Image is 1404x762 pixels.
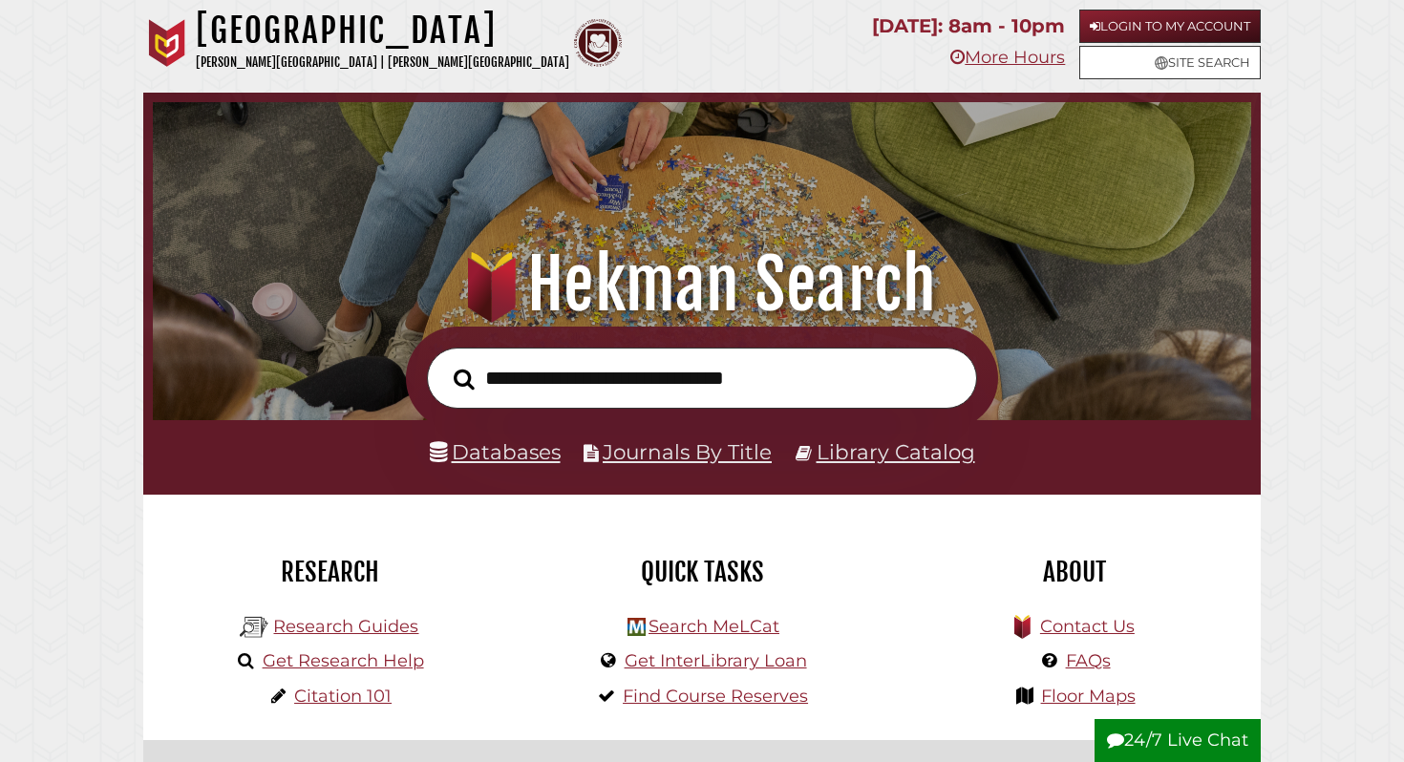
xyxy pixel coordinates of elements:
[174,243,1230,327] h1: Hekman Search
[625,650,807,671] a: Get InterLibrary Loan
[1066,650,1111,671] a: FAQs
[950,47,1065,68] a: More Hours
[1040,616,1135,637] a: Contact Us
[1079,46,1261,79] a: Site Search
[196,52,569,74] p: [PERSON_NAME][GEOGRAPHIC_DATA] | [PERSON_NAME][GEOGRAPHIC_DATA]
[817,439,975,464] a: Library Catalog
[263,650,424,671] a: Get Research Help
[430,439,561,464] a: Databases
[454,368,475,391] i: Search
[530,556,874,588] h2: Quick Tasks
[649,616,779,637] a: Search MeLCat
[444,363,484,395] button: Search
[273,616,418,637] a: Research Guides
[903,556,1246,588] h2: About
[196,10,569,52] h1: [GEOGRAPHIC_DATA]
[158,556,501,588] h2: Research
[143,19,191,67] img: Calvin University
[603,439,772,464] a: Journals By Title
[294,686,392,707] a: Citation 101
[1041,686,1136,707] a: Floor Maps
[240,613,268,642] img: Hekman Library Logo
[628,618,646,636] img: Hekman Library Logo
[872,10,1065,43] p: [DATE]: 8am - 10pm
[574,19,622,67] img: Calvin Theological Seminary
[1079,10,1261,43] a: Login to My Account
[623,686,808,707] a: Find Course Reserves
